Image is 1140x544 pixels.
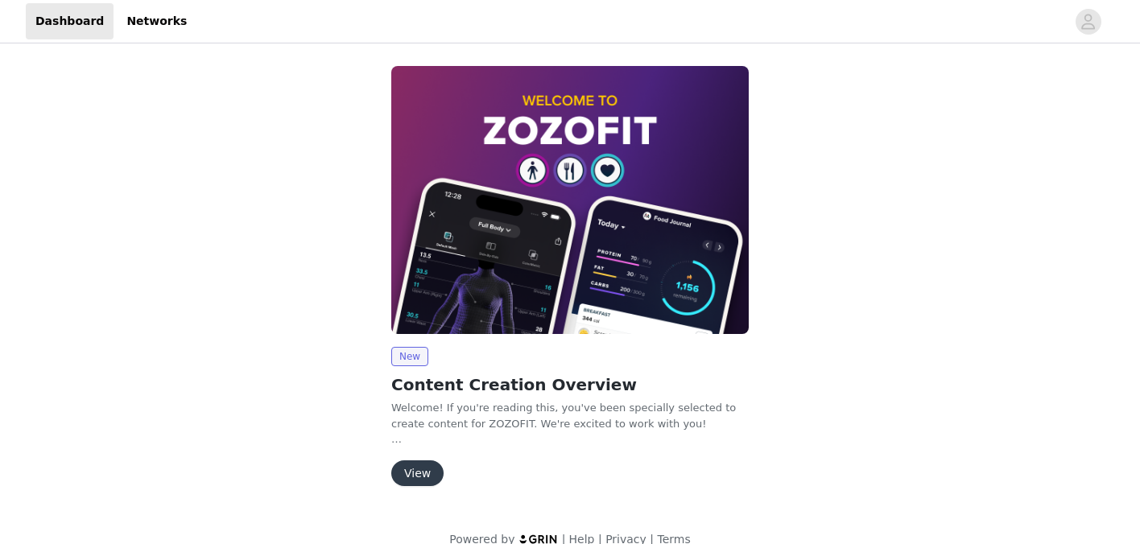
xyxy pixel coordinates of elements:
a: Dashboard [26,3,114,39]
a: View [391,468,444,480]
p: Welcome! If you're reading this, you've been specially selected to create content for ZOZOFIT. We... [391,400,749,431]
h2: Content Creation Overview [391,373,749,397]
a: Networks [117,3,196,39]
div: avatar [1080,9,1096,35]
img: ZOZOFIT [391,66,749,334]
img: logo [518,534,559,544]
button: View [391,460,444,486]
span: New [391,347,428,366]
